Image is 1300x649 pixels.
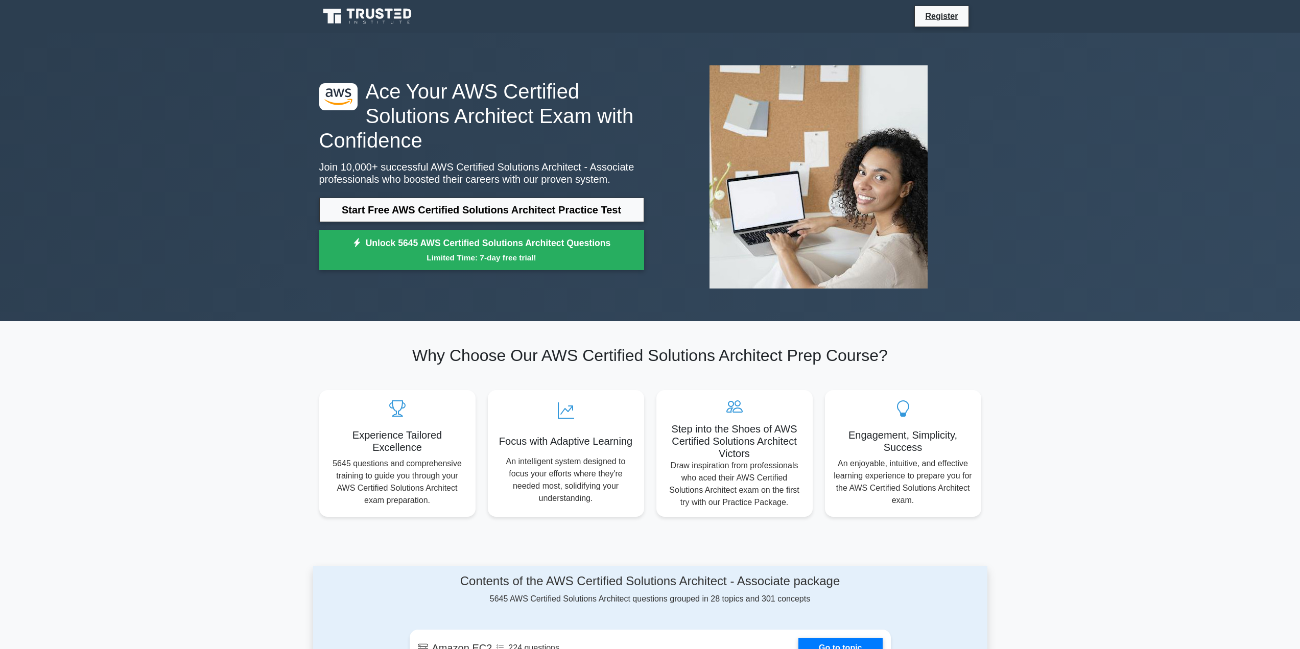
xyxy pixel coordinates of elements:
[327,429,467,453] h5: Experience Tailored Excellence
[496,435,636,447] h5: Focus with Adaptive Learning
[665,423,805,460] h5: Step into the Shoes of AWS Certified Solutions Architect Victors
[319,230,644,271] a: Unlock 5645 AWS Certified Solutions Architect QuestionsLimited Time: 7-day free trial!
[319,161,644,185] p: Join 10,000+ successful AWS Certified Solutions Architect - Associate professionals who boosted t...
[327,458,467,507] p: 5645 questions and comprehensive training to guide you through your AWS Certified Solutions Archi...
[332,252,631,263] small: Limited Time: 7-day free trial!
[319,346,981,365] h2: Why Choose Our AWS Certified Solutions Architect Prep Course?
[319,79,644,153] h1: Ace Your AWS Certified Solutions Architect Exam with Confidence
[496,455,636,504] p: An intelligent system designed to focus your efforts where they're needed most, solidifying your ...
[833,458,973,507] p: An enjoyable, intuitive, and effective learning experience to prepare you for the AWS Certified S...
[410,574,891,589] h4: Contents of the AWS Certified Solutions Architect - Associate package
[665,460,805,509] p: Draw inspiration from professionals who aced their AWS Certified Solutions Architect exam on the ...
[833,429,973,453] h5: Engagement, Simplicity, Success
[410,574,891,605] div: 5645 AWS Certified Solutions Architect questions grouped in 28 topics and 301 concepts
[919,10,964,22] a: Register
[319,198,644,222] a: Start Free AWS Certified Solutions Architect Practice Test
